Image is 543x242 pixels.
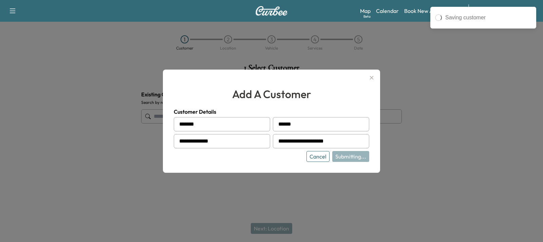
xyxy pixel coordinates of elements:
[306,151,330,162] button: Cancel
[255,6,288,16] img: Curbee Logo
[376,7,399,15] a: Calendar
[360,7,371,15] a: MapBeta
[363,14,371,19] div: Beta
[445,14,531,22] div: Saving customer
[404,7,462,15] a: Book New Appointment
[174,86,369,102] h2: add a customer
[174,108,369,116] h4: Customer Details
